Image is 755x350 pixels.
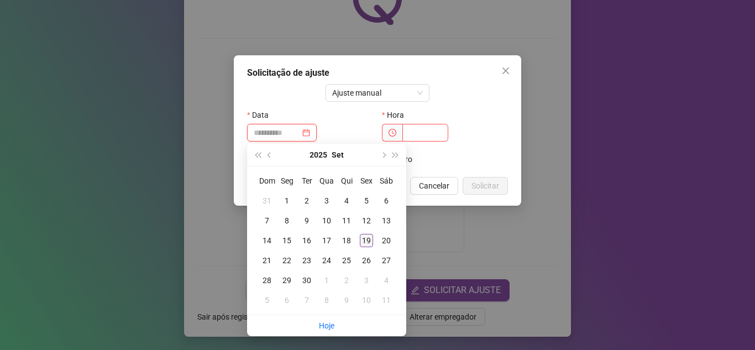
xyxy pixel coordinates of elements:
span: Ajuste manual [332,85,423,101]
td: 2025-09-08 [277,211,297,231]
td: 2025-09-03 [317,191,337,211]
div: 9 [300,214,313,227]
td: 2025-09-12 [356,211,376,231]
button: month panel [332,144,344,166]
td: 2025-09-20 [376,231,396,250]
td: 2025-10-03 [356,270,376,290]
div: 2 [300,194,313,207]
th: Qui [337,171,356,191]
th: Sex [356,171,376,191]
button: year panel [310,144,327,166]
div: 10 [360,294,373,307]
div: 29 [280,274,293,287]
td: 2025-08-31 [257,191,277,211]
td: 2025-10-02 [337,270,356,290]
button: next-year [377,144,389,166]
div: 27 [380,254,393,267]
div: 14 [260,234,274,247]
td: 2025-09-15 [277,231,297,250]
td: 2025-09-30 [297,270,317,290]
div: 3 [320,194,333,207]
div: Solicitação de ajuste [247,66,508,80]
td: 2025-09-01 [277,191,297,211]
div: 23 [300,254,313,267]
td: 2025-09-21 [257,250,277,270]
td: 2025-09-14 [257,231,277,250]
td: 2025-09-22 [277,250,297,270]
td: 2025-09-24 [317,250,337,270]
button: Cancelar [410,177,458,195]
div: 25 [340,254,353,267]
td: 2025-09-28 [257,270,277,290]
div: 21 [260,254,274,267]
td: 2025-10-09 [337,290,356,310]
td: 2025-09-27 [376,250,396,270]
div: 1 [280,194,293,207]
div: 4 [380,274,393,287]
span: Cancelar [419,180,449,192]
div: 22 [280,254,293,267]
td: 2025-10-01 [317,270,337,290]
td: 2025-10-04 [376,270,396,290]
div: 12 [360,214,373,227]
label: Hora [382,106,411,124]
div: 13 [380,214,393,227]
div: 6 [280,294,293,307]
td: 2025-09-29 [277,270,297,290]
div: 24 [320,254,333,267]
div: 10 [320,214,333,227]
div: 20 [380,234,393,247]
div: 16 [300,234,313,247]
div: 8 [280,214,293,227]
td: 2025-09-25 [337,250,356,270]
td: 2025-09-17 [317,231,337,250]
div: 6 [380,194,393,207]
a: Hoje [319,321,334,330]
th: Sáb [376,171,396,191]
span: close [501,66,510,75]
div: 17 [320,234,333,247]
button: Close [497,62,515,80]
td: 2025-09-04 [337,191,356,211]
div: 3 [360,274,373,287]
th: Ter [297,171,317,191]
div: 2 [340,274,353,287]
div: 28 [260,274,274,287]
td: 2025-09-23 [297,250,317,270]
td: 2025-09-13 [376,211,396,231]
td: 2025-09-05 [356,191,376,211]
button: super-next-year [390,144,402,166]
div: 26 [360,254,373,267]
td: 2025-10-05 [257,290,277,310]
td: 2025-09-07 [257,211,277,231]
div: 7 [300,294,313,307]
button: super-prev-year [251,144,264,166]
td: 2025-09-06 [376,191,396,211]
td: 2025-10-11 [376,290,396,310]
div: 19 [360,234,373,247]
td: 2025-10-10 [356,290,376,310]
span: clock-circle [389,129,396,137]
td: 2025-09-16 [297,231,317,250]
div: 11 [380,294,393,307]
td: 2025-09-26 [356,250,376,270]
button: prev-year [264,144,276,166]
div: 15 [280,234,293,247]
td: 2025-09-10 [317,211,337,231]
div: 1 [320,274,333,287]
div: 31 [260,194,274,207]
td: 2025-10-07 [297,290,317,310]
td: 2025-09-19 [356,231,376,250]
div: 5 [360,194,373,207]
th: Qua [317,171,337,191]
div: 8 [320,294,333,307]
label: Data [247,106,276,124]
td: 2025-09-09 [297,211,317,231]
td: 2025-09-18 [337,231,356,250]
td: 2025-09-11 [337,211,356,231]
div: 18 [340,234,353,247]
td: 2025-10-08 [317,290,337,310]
div: 11 [340,214,353,227]
div: 30 [300,274,313,287]
div: 9 [340,294,353,307]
